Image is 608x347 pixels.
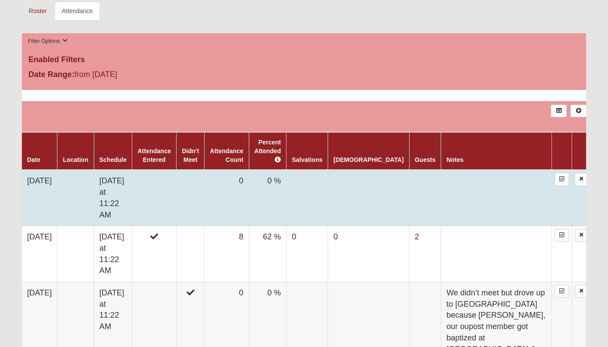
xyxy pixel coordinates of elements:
[63,156,88,163] a: Location
[328,132,409,170] th: [DEMOGRAPHIC_DATA]
[575,285,588,298] a: Delete
[205,170,249,226] td: 0
[551,105,567,117] a: Export to Excel
[570,105,587,117] a: Alt+N
[555,229,569,242] a: Enter Attendance
[22,2,54,20] a: Roster
[286,132,328,170] th: Salvations
[409,226,441,282] td: 2
[138,147,171,163] a: Attendance Entered
[182,147,199,163] a: Didn't Meet
[446,156,463,163] a: Notes
[28,55,580,65] h4: Enabled Filters
[205,226,249,282] td: 8
[94,226,132,282] td: [DATE] at 11:22 AM
[249,226,286,282] td: 62 %
[27,156,40,163] a: Date
[555,173,569,186] a: Enter Attendance
[409,132,441,170] th: Guests
[555,285,569,298] a: Enter Attendance
[249,170,286,226] td: 0 %
[99,156,127,163] a: Schedule
[25,37,71,46] button: Filter Options
[22,226,57,282] td: [DATE]
[286,226,328,282] td: 0
[575,229,588,242] a: Delete
[28,69,74,81] label: Date Range:
[22,69,210,83] div: from [DATE]
[94,170,132,226] td: [DATE] at 11:22 AM
[255,139,281,163] a: Percent Attended
[22,170,57,226] td: [DATE]
[55,2,100,20] a: Attendance
[575,173,588,186] a: Delete
[328,226,409,282] td: 0
[210,147,243,163] a: Attendance Count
